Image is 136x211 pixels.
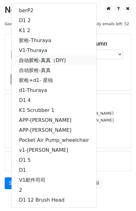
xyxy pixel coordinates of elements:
a: K1 2 [12,26,96,36]
a: K1 Scrubber 1 [12,105,96,115]
a: APP-[PERSON_NAME] [12,115,96,125]
a: d1-Thuraya [12,85,96,95]
a: D1 2 [12,16,96,26]
a: 胶枪-Thuraya [12,36,96,46]
h5: Email column [73,40,125,47]
a: D1 12 Brush Head [12,195,96,205]
a: D1 [12,165,96,175]
a: 自动胶枪-真真 [12,65,96,75]
h2: New Campaign [5,5,131,15]
iframe: Chat Widget [105,181,136,211]
a: v1-[PERSON_NAME] [12,145,96,155]
a: 自动胶枪-真真（DIY) [12,55,96,65]
a: D1 5 [12,155,96,165]
a: Daily emails left: 52 [90,22,131,26]
a: V1邮件司司 [12,175,96,185]
a: 胶枪+d1- 星锐 [12,75,96,85]
small: Google Sheet: [5,22,38,26]
span: Daily emails left: 52 [90,21,131,27]
a: Pocket Air Pump_wheelchair [12,135,96,145]
a: D1 4 [12,95,96,105]
a: APP-[PERSON_NAME] [12,125,96,135]
a: V1-Thuraya [12,46,96,55]
small: [PERSON_NAME][EMAIL_ADDRESS][DOMAIN_NAME] [11,111,114,116]
a: Send [5,177,25,189]
a: 2 [12,185,96,195]
a: berP2 [12,6,96,16]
